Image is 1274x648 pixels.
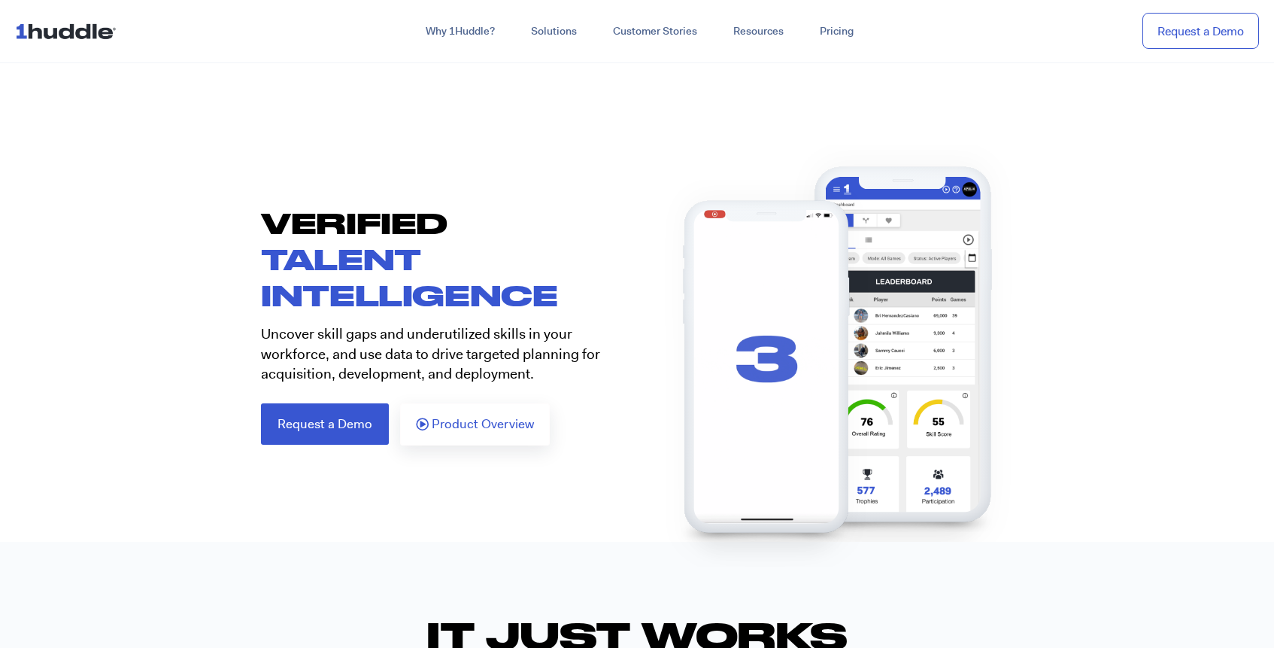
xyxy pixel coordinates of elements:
[715,18,802,45] a: Resources
[400,403,550,446] a: Product Overview
[261,324,626,385] p: Uncover skill gaps and underutilized skills in your workforce, and use data to drive targeted pla...
[513,18,595,45] a: Solutions
[408,18,513,45] a: Why 1Huddle?
[261,242,558,312] span: TALENT INTELLIGENCE
[1142,13,1259,50] a: Request a Demo
[261,205,637,313] h1: VERIFIED
[261,403,389,445] a: Request a Demo
[432,418,534,431] span: Product Overview
[15,17,123,45] img: ...
[802,18,872,45] a: Pricing
[278,418,372,430] span: Request a Demo
[595,18,715,45] a: Customer Stories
